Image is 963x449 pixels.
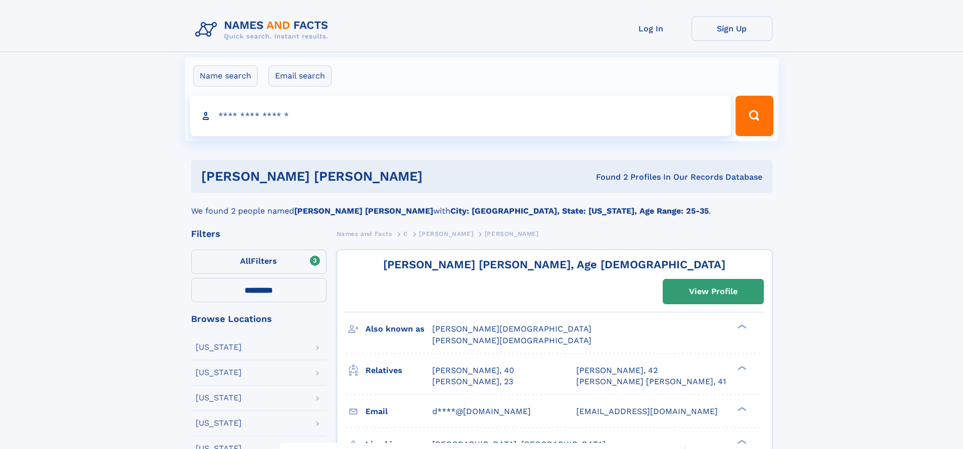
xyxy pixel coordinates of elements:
[735,323,747,330] div: ❯
[576,406,718,416] span: [EMAIL_ADDRESS][DOMAIN_NAME]
[383,258,725,271] a: [PERSON_NAME] [PERSON_NAME], Age [DEMOGRAPHIC_DATA]
[663,279,763,304] a: View Profile
[196,394,242,402] div: [US_STATE]
[432,439,606,449] span: [GEOGRAPHIC_DATA], [GEOGRAPHIC_DATA]
[196,343,242,351] div: [US_STATE]
[365,320,432,338] h3: Also known as
[509,172,762,183] div: Found 2 Profiles In Our Records Database
[736,96,773,136] button: Search Button
[294,206,433,216] b: [PERSON_NAME] [PERSON_NAME]
[692,16,772,41] a: Sign Up
[191,314,327,323] div: Browse Locations
[432,376,513,387] a: [PERSON_NAME], 23
[450,206,709,216] b: City: [GEOGRAPHIC_DATA], State: [US_STATE], Age Range: 25-35
[191,193,772,217] div: We found 2 people named with .
[191,250,327,274] label: Filters
[735,405,747,412] div: ❯
[419,227,473,240] a: [PERSON_NAME]
[365,403,432,420] h3: Email
[191,16,337,44] img: Logo Names and Facts
[196,369,242,377] div: [US_STATE]
[268,65,332,87] label: Email search
[201,170,510,183] h1: [PERSON_NAME] [PERSON_NAME]
[735,438,747,445] div: ❯
[432,324,591,334] span: [PERSON_NAME][DEMOGRAPHIC_DATA]
[432,365,514,376] a: [PERSON_NAME], 40
[576,365,658,376] a: [PERSON_NAME], 42
[432,336,591,345] span: [PERSON_NAME][DEMOGRAPHIC_DATA]
[196,419,242,427] div: [US_STATE]
[419,230,473,237] span: [PERSON_NAME]
[735,364,747,371] div: ❯
[403,230,408,237] span: C
[337,227,392,240] a: Names and Facts
[611,16,692,41] a: Log In
[190,96,731,136] input: search input
[365,362,432,379] h3: Relatives
[485,230,539,237] span: [PERSON_NAME]
[689,280,738,303] div: View Profile
[193,65,258,87] label: Name search
[576,376,726,387] a: [PERSON_NAME] [PERSON_NAME], 41
[240,256,251,266] span: All
[191,229,327,238] div: Filters
[403,227,408,240] a: C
